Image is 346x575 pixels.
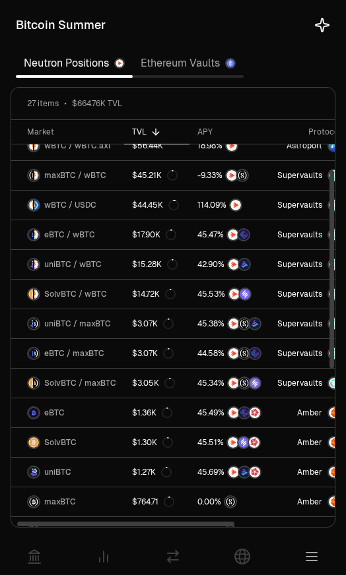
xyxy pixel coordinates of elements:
[124,517,190,546] a: $10.06
[237,170,248,181] img: Structured Points
[226,170,237,181] img: NTRN
[11,517,124,546] a: USDC LogouniBTC LogoUSDC / uniBTC
[132,127,182,137] div: TVL
[124,191,190,220] a: $44.45K
[44,229,95,240] span: eBTC / wBTC
[132,170,178,181] div: $45.21K
[190,458,269,487] a: NTRNBedrock DiamondsMars Fragments
[190,309,269,338] a: NTRNStructured PointsBedrock Diamonds
[132,200,179,210] div: $44.45K
[28,229,33,240] img: eBTC Logo
[132,289,176,299] div: $14.72K
[197,127,261,137] div: APY
[11,220,124,249] a: eBTC LogowBTC LogoeBTC / wBTC
[238,437,249,448] img: Solv Points
[190,131,269,160] a: NTRN
[277,348,322,359] span: Supervaults
[228,378,239,388] img: NTRN
[132,497,174,507] div: $764.71
[240,289,250,299] img: Solv Points
[11,458,124,487] a: uniBTC LogouniBTC
[250,318,260,329] img: Bedrock Diamonds
[190,339,269,368] a: NTRNStructured PointsEtherFi Points
[228,259,239,270] img: NTRN
[124,280,190,309] a: $14.72K
[34,140,39,151] img: wBTC.axl Logo
[34,200,39,210] img: USDC Logo
[124,339,190,368] a: $3.07K
[239,467,250,477] img: Bedrock Diamonds
[190,191,269,220] a: NTRN
[226,140,237,151] img: NTRN
[11,250,124,279] a: uniBTC LogowBTC LogouniBTC / wBTC
[277,170,322,181] span: Supervaults
[238,229,249,240] img: EtherFi Points
[28,348,33,359] img: eBTC Logo
[34,289,39,299] img: wBTC Logo
[190,487,269,516] a: Structured Points
[11,161,124,190] a: maxBTC LogowBTC LogomaxBTC / wBTC
[28,200,33,210] img: wBTC Logo
[34,318,39,329] img: maxBTC Logo
[124,487,190,516] a: $764.71
[34,378,39,388] img: maxBTC Logo
[34,348,39,359] img: maxBTC Logo
[116,59,123,67] img: Neutron Logo
[190,250,269,279] a: NTRNBedrock Diamonds
[28,289,33,299] img: SolvBTC Logo
[132,140,163,151] div: $56.44K
[228,348,239,359] img: NTRN
[239,378,250,388] img: Structured Points
[11,191,124,220] a: wBTC LogoUSDC LogowBTC / USDC
[124,220,190,249] a: $17.90K
[132,437,173,448] div: $1.30K
[28,259,33,270] img: uniBTC Logo
[16,16,106,34] div: Bitcoin Summer
[124,428,190,457] a: $1.30K
[27,127,116,137] div: Market
[16,50,133,76] a: Neutron Positions
[34,229,39,240] img: wBTC Logo
[277,318,322,329] span: Supervaults
[229,289,240,299] img: NTRN
[239,348,250,359] img: Structured Points
[124,458,190,487] a: $1.27K
[277,229,322,240] span: Supervaults
[228,408,239,418] img: NTRN
[124,309,190,338] a: $3.07K
[239,318,250,329] img: Structured Points
[230,200,241,210] img: NTRN
[190,398,269,427] a: NTRNEtherFi PointsMars Fragments
[190,428,269,457] a: NTRNSolv PointsMars Fragments
[132,259,178,270] div: $15.28K
[44,200,96,210] span: wBTC / USDC
[34,259,39,270] img: wBTC Logo
[124,398,190,427] a: $1.36K
[44,378,116,388] span: SolvBTC / maxBTC
[27,98,59,109] span: 27 items
[297,437,322,448] span: Amber
[44,437,77,448] span: SolvBTC
[132,229,176,240] div: $17.90K
[277,200,322,210] span: Supervaults
[44,289,107,299] span: SolvBTC / wBTC
[28,378,33,388] img: SolvBTC Logo
[44,348,104,359] span: eBTC / maxBTC
[239,408,250,418] img: EtherFi Points
[228,318,239,329] img: NTRN
[44,140,110,151] span: wBTC / wBTC.axl
[190,369,269,398] a: NTRNStructured PointsSolv Points
[277,378,322,388] span: Supervaults
[133,50,244,76] a: Ethereum Vaults
[225,497,236,507] img: Structured Points
[132,318,174,329] div: $3.07K
[228,467,239,477] img: NTRN
[124,161,190,190] a: $45.21K
[250,348,260,359] img: EtherFi Points
[28,318,33,329] img: uniBTC Logo
[190,517,269,546] a: Bedrock Diamonds
[250,467,260,477] img: Mars Fragments
[190,161,269,190] a: NTRNStructured Points
[228,229,238,240] img: NTRN
[11,398,124,427] a: eBTC LogoeBTC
